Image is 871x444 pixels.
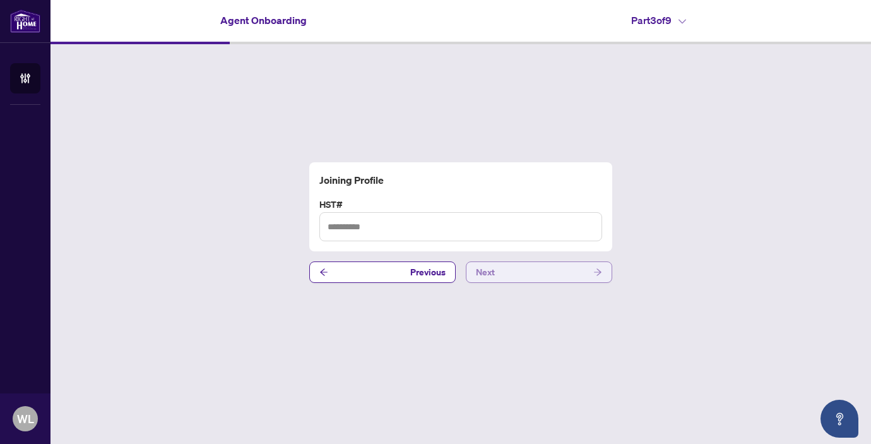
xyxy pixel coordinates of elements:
[319,172,602,188] h4: Joining Profile
[319,268,328,277] span: arrow-left
[10,9,40,33] img: logo
[821,400,858,438] button: Open asap
[220,13,307,28] h4: Agent Onboarding
[593,268,602,277] span: arrow-right
[631,13,686,28] h4: Part 3 of 9
[309,261,456,283] button: Previous
[410,262,446,282] span: Previous
[319,198,602,212] label: HST#
[466,261,612,283] button: Next
[476,262,495,282] span: Next
[17,410,34,428] span: WL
